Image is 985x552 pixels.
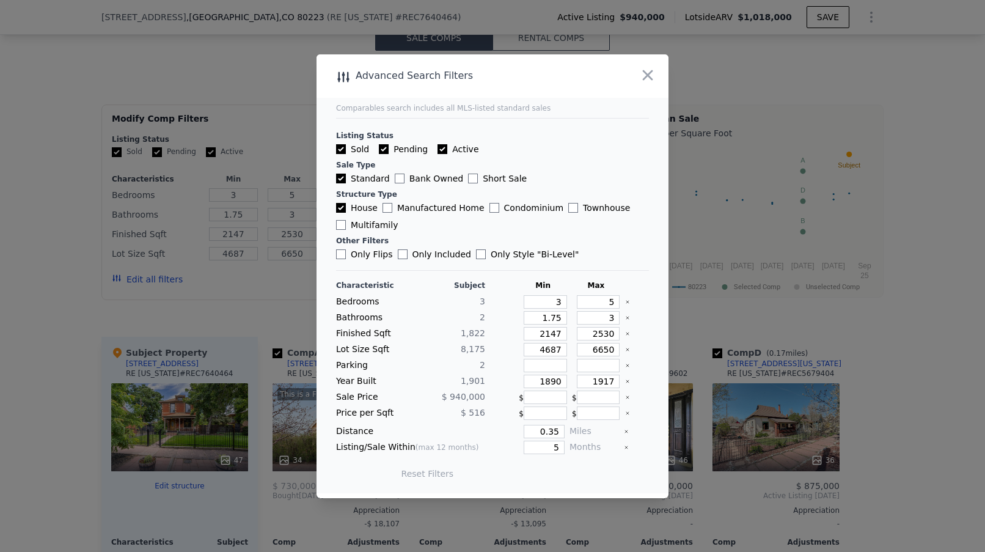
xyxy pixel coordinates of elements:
button: Clear [625,300,630,304]
div: Miles [569,425,619,438]
div: $ [572,407,620,420]
div: Listing Status [336,131,649,141]
div: Lot Size Sqft [336,343,408,356]
input: Manufactured Home [383,203,392,213]
div: Subject [413,281,485,290]
input: House [336,203,346,213]
label: Bank Owned [395,172,463,185]
input: Bank Owned [395,174,405,183]
button: Clear [625,331,630,336]
span: 3 [480,296,485,306]
div: $ [519,391,567,404]
div: Structure Type [336,190,649,199]
div: Sale Price [336,391,408,404]
label: Active [438,143,478,155]
button: Clear [625,315,630,320]
input: Only Flips [336,249,346,259]
span: 1,822 [461,328,485,338]
div: Other Filters [336,236,649,246]
button: Clear [624,445,629,450]
input: Sold [336,144,346,154]
span: 2 [480,312,485,322]
div: Advanced Search Filters [317,67,598,84]
div: Year Built [336,375,408,388]
label: Condominium [489,202,563,214]
label: Only Style " Bi-Level " [476,248,579,260]
label: Pending [379,143,428,155]
label: Only Included [398,248,471,260]
input: Townhouse [568,203,578,213]
label: Sold [336,143,369,155]
div: Sale Type [336,160,649,170]
button: Clear [625,411,630,416]
label: Standard [336,172,390,185]
label: Multifamily [336,219,398,231]
div: Months [569,441,619,454]
input: Standard [336,174,346,183]
div: Characteristic [336,281,408,290]
input: Only Style "Bi-Level" [476,249,486,259]
input: Condominium [489,203,499,213]
input: Only Included [398,249,408,259]
label: House [336,202,378,214]
div: Parking [336,359,408,372]
input: Pending [379,144,389,154]
span: $ 940,000 [442,392,485,402]
div: Finished Sqft [336,327,408,340]
label: Only Flips [336,248,393,260]
label: Short Sale [468,172,527,185]
button: Clear [624,429,629,434]
button: Clear [625,363,630,368]
div: $ [572,391,620,404]
div: Bathrooms [336,311,408,325]
div: Bedrooms [336,295,408,309]
div: $ [519,407,567,420]
span: (max 12 months) [416,443,479,452]
span: $ 516 [461,408,485,418]
label: Manufactured Home [383,202,485,214]
input: Multifamily [336,220,346,230]
input: Active [438,144,447,154]
span: 8,175 [461,344,485,354]
div: Min [519,281,567,290]
span: 2 [480,360,485,370]
label: Townhouse [568,202,630,214]
div: Price per Sqft [336,407,408,420]
div: Listing/Sale Within [336,441,485,454]
div: Distance [336,425,485,438]
span: 1,901 [461,376,485,386]
div: Comparables search includes all MLS-listed standard sales [336,103,649,113]
button: Clear [625,347,630,352]
div: Max [572,281,620,290]
input: Short Sale [468,174,478,183]
button: Reset [401,468,454,480]
button: Clear [625,379,630,384]
button: Clear [625,395,630,400]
